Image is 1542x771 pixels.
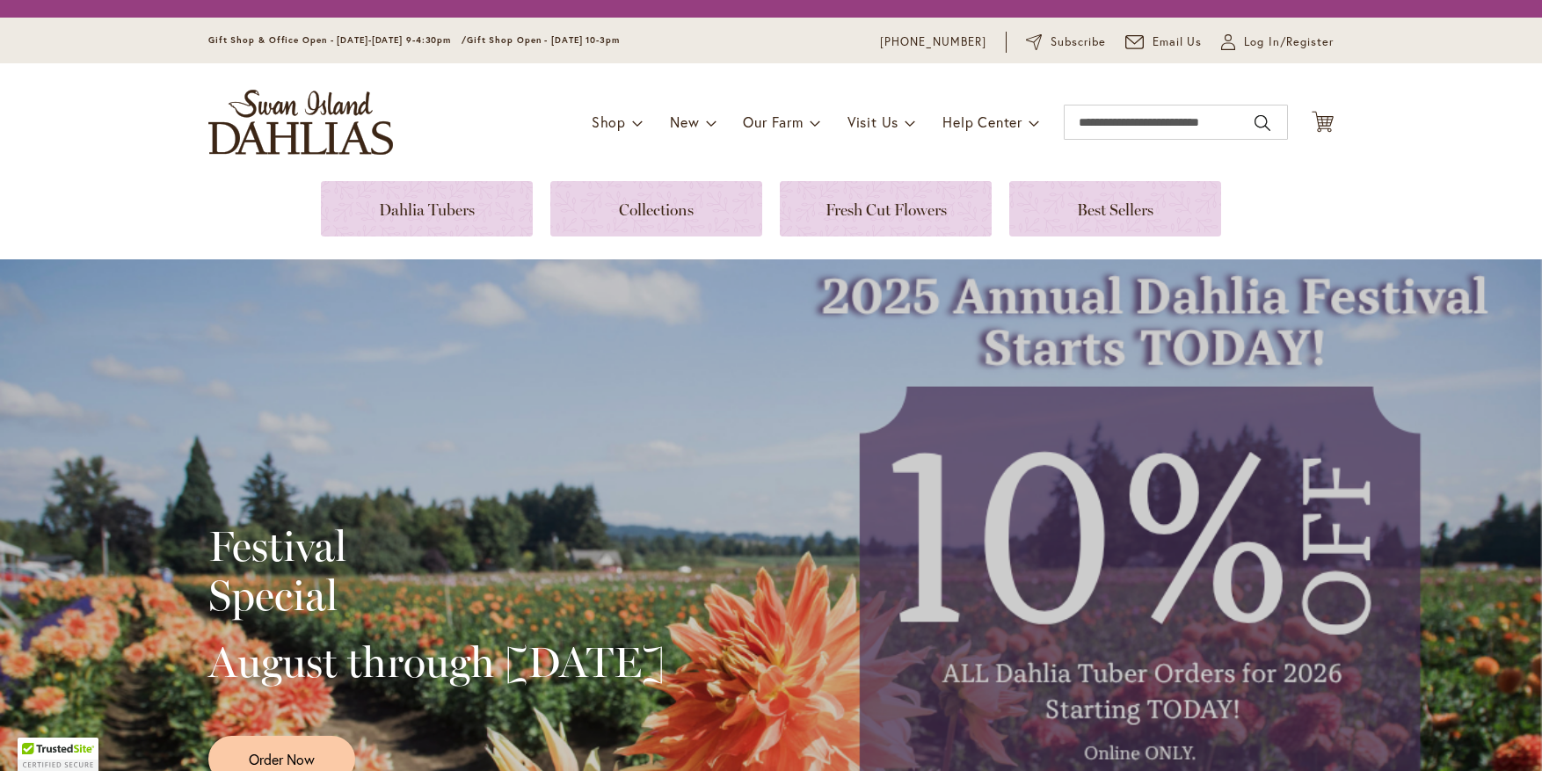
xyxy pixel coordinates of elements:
[467,34,620,46] span: Gift Shop Open - [DATE] 10-3pm
[1125,33,1203,51] a: Email Us
[942,113,1022,131] span: Help Center
[880,33,986,51] a: [PHONE_NUMBER]
[208,90,393,155] a: store logo
[1255,109,1270,137] button: Search
[1153,33,1203,51] span: Email Us
[670,113,699,131] span: New
[1244,33,1334,51] span: Log In/Register
[18,738,98,771] div: TrustedSite Certified
[249,749,315,769] span: Order Now
[208,34,467,46] span: Gift Shop & Office Open - [DATE]-[DATE] 9-4:30pm /
[1026,33,1106,51] a: Subscribe
[208,637,665,687] h2: August through [DATE]
[1221,33,1334,51] a: Log In/Register
[208,521,665,620] h2: Festival Special
[847,113,898,131] span: Visit Us
[592,113,626,131] span: Shop
[1051,33,1106,51] span: Subscribe
[743,113,803,131] span: Our Farm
